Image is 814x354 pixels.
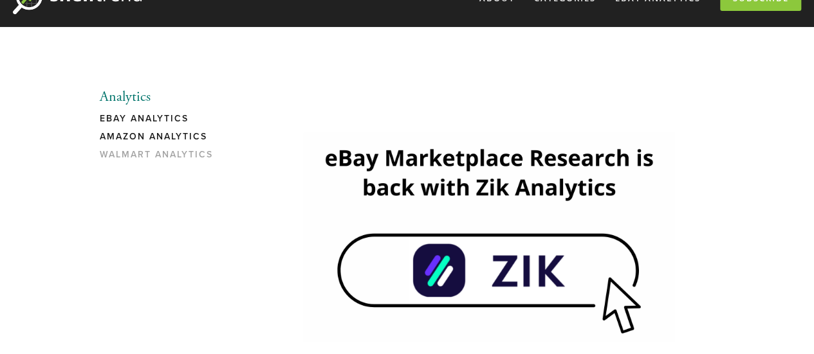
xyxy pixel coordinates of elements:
a: Walmart Analytics [100,149,223,167]
img: Zik Analytics Sponsored Ad [303,132,675,341]
a: eBay Analytics [100,113,223,131]
li: Analytics [100,89,223,105]
a: Amazon Analytics [100,131,223,149]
